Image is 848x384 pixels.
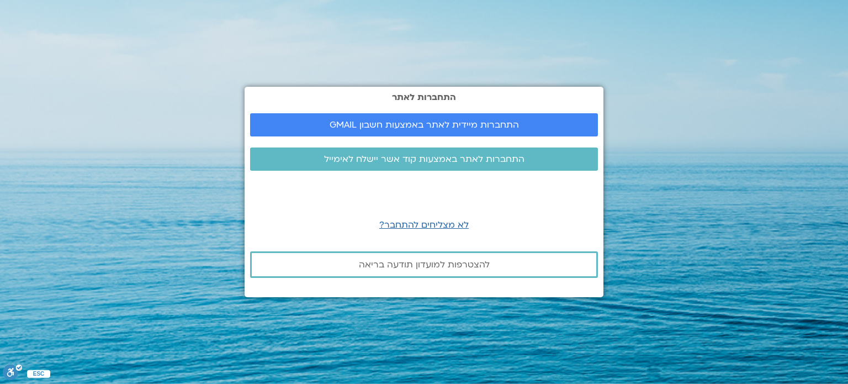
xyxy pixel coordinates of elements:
[250,251,598,278] a: להצטרפות למועדון תודעה בריאה
[250,148,598,171] a: התחברות לאתר באמצעות קוד אשר יישלח לאימייל
[324,154,524,164] span: התחברות לאתר באמצעות קוד אשר יישלח לאימייל
[359,260,490,270] span: להצטרפות למועדון תודעה בריאה
[379,219,469,231] a: לא מצליחים להתחבר?
[330,120,519,130] span: התחברות מיידית לאתר באמצעות חשבון GMAIL
[250,113,598,136] a: התחברות מיידית לאתר באמצעות חשבון GMAIL
[250,92,598,102] h2: התחברות לאתר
